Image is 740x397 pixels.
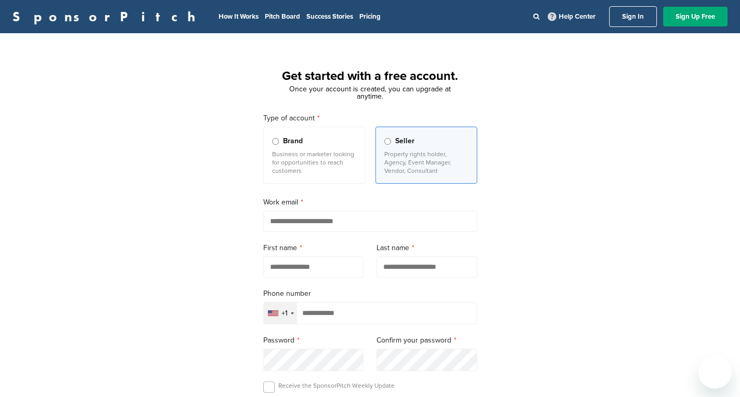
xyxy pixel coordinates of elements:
[263,113,477,124] label: Type of account
[384,138,391,145] input: Seller Property rights holder, Agency, Event Manager, Vendor, Consultant
[283,135,303,147] span: Brand
[263,197,477,208] label: Work email
[698,355,732,389] iframe: Button to launch messaging window
[265,12,300,21] a: Pitch Board
[278,381,395,390] p: Receive the SponsorPitch Weekly Update
[272,150,356,175] p: Business or marketer looking for opportunities to reach customers
[376,242,477,254] label: Last name
[12,10,202,23] a: SponsorPitch
[281,310,288,317] div: +1
[219,12,259,21] a: How It Works
[289,85,451,101] span: Once your account is created, you can upgrade at anytime.
[306,12,353,21] a: Success Stories
[251,67,490,86] h1: Get started with a free account.
[384,150,468,175] p: Property rights holder, Agency, Event Manager, Vendor, Consultant
[264,303,297,324] div: Selected country
[359,12,381,21] a: Pricing
[376,335,477,346] label: Confirm your password
[263,335,364,346] label: Password
[263,242,364,254] label: First name
[263,288,477,299] label: Phone number
[395,135,414,147] span: Seller
[663,7,728,26] a: Sign Up Free
[609,6,657,27] a: Sign In
[546,10,598,23] a: Help Center
[272,138,279,145] input: Brand Business or marketer looking for opportunities to reach customers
